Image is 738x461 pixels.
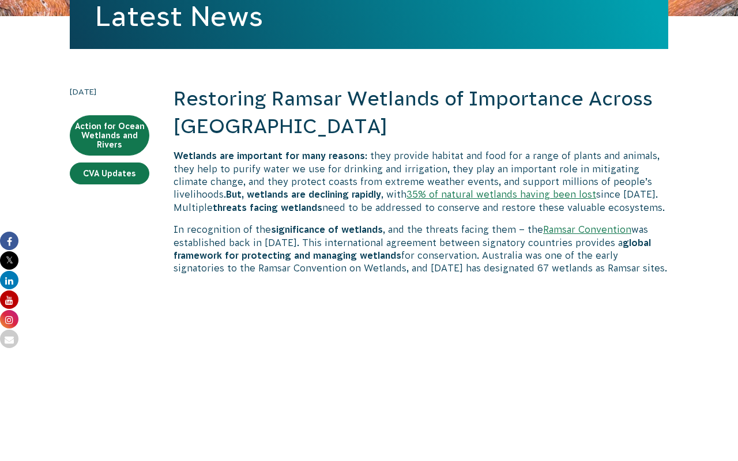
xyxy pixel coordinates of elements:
b: But, wetlands are declining rapidly [226,189,381,199]
a: Latest News [95,1,263,32]
b: global framework for protecting and managing wetlands [174,237,651,260]
b: significance of wetlands [271,224,383,235]
b: Wetlands are important for many reasons [174,150,365,161]
b: threats facing wetlands [213,202,322,213]
p: : they provide habitat and food for a range of plants and animals, they help to purify water we u... [174,149,668,214]
a: Ramsar Convention [543,224,631,235]
h2: Restoring Ramsar Wetlands of Importance Across [GEOGRAPHIC_DATA] [174,85,668,140]
p: In recognition of the , and the threats facing them – the was established back in [DATE]. This in... [174,223,668,275]
time: [DATE] [70,85,149,98]
a: 35% of natural wetlands having been lost [406,189,596,199]
a: Action for Ocean Wetlands and Rivers [70,115,149,156]
a: CVA Updates [70,163,149,184]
